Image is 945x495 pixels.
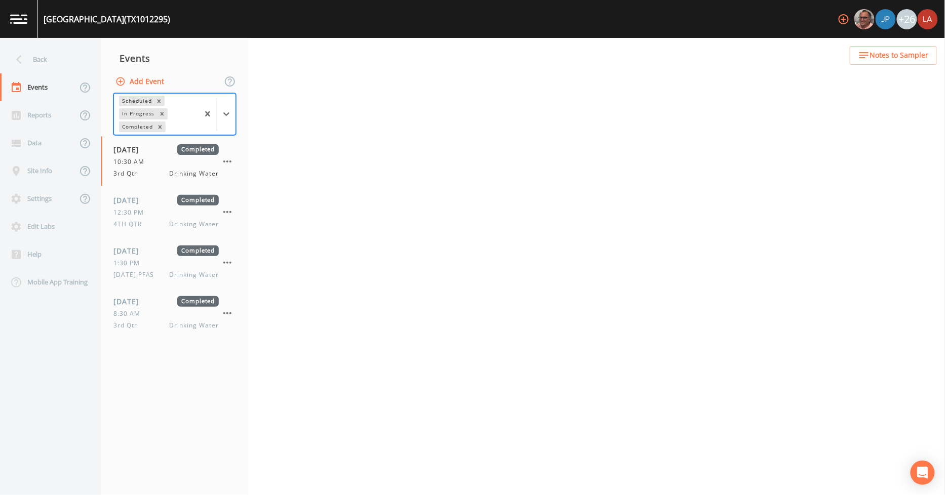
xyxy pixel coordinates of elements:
div: Open Intercom Messenger [911,461,935,485]
div: Mike Franklin [854,9,875,29]
span: [DATE] [113,195,146,205]
img: e2d790fa78825a4bb76dcb6ab311d44c [854,9,875,29]
span: Completed [177,195,219,205]
span: [DATE] [113,296,146,307]
div: Remove Scheduled [153,96,165,106]
div: Scheduled [119,96,153,106]
a: [DATE]Completed8:30 AM3rd QtrDrinking Water [101,288,248,339]
div: Events [101,46,248,71]
img: cf6e799eed601856facf0d2563d1856d [918,9,938,29]
a: [DATE]Completed1:30 PM[DATE] PFASDrinking Water [101,237,248,288]
span: Drinking Water [170,220,219,229]
span: Drinking Water [170,321,219,330]
span: 3rd Qtr [113,321,143,330]
button: Notes to Sampler [850,46,937,65]
span: [DATE] [113,144,146,155]
a: [DATE]Completed10:30 AM3rd QtrDrinking Water [101,136,248,187]
span: 3rd Qtr [113,169,143,178]
span: 8:30 AM [113,309,146,318]
div: +26 [897,9,917,29]
span: Completed [177,144,219,155]
div: In Progress [119,108,156,119]
span: Completed [177,245,219,256]
span: [DATE] [113,245,146,256]
span: [DATE] PFAS [113,270,161,279]
img: 41241ef155101aa6d92a04480b0d0000 [876,9,896,29]
span: Drinking Water [170,169,219,178]
a: [DATE]Completed12:30 PM4TH QTRDrinking Water [101,187,248,237]
img: logo [10,14,27,24]
span: Completed [177,296,219,307]
div: Remove In Progress [156,108,168,119]
span: Notes to Sampler [870,49,929,62]
span: 12:30 PM [113,208,150,217]
span: 4TH QTR [113,220,148,229]
span: Drinking Water [170,270,219,279]
div: Joshua gere Paul [875,9,896,29]
div: Completed [119,121,154,132]
div: Remove Completed [154,121,166,132]
span: 10:30 AM [113,157,150,167]
div: [GEOGRAPHIC_DATA] (TX1012295) [44,13,170,25]
span: 1:30 PM [113,259,146,268]
button: Add Event [113,72,168,91]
